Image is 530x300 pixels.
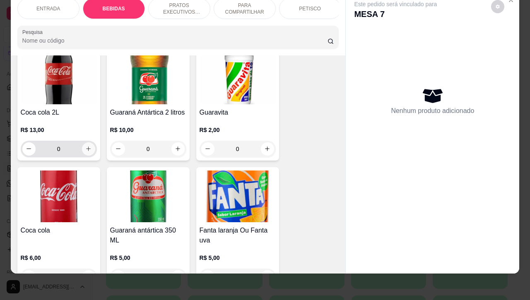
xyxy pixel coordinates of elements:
button: decrease-product-quantity [201,142,214,156]
button: decrease-product-quantity [22,142,36,156]
h4: Coca cola [21,226,97,235]
img: product-image [200,53,276,104]
p: R$ 5,00 [200,254,276,262]
button: increase-product-quantity [261,270,274,283]
button: increase-product-quantity [171,270,185,283]
button: increase-product-quantity [82,270,95,283]
p: R$ 13,00 [21,126,97,134]
p: PARA COMPARTILHAR [221,2,269,15]
p: Nenhum produto adicionado [391,106,474,116]
p: PRATOS EXECUTIVOS (INDIVIDUAIS) [155,2,203,15]
p: MESA 7 [354,8,437,20]
h4: Fanta laranja Ou Fanta uva [200,226,276,245]
h4: Guaraná Antártica 2 litros [110,108,186,118]
p: R$ 6,00 [21,254,97,262]
img: product-image [110,170,186,222]
button: decrease-product-quantity [22,270,36,283]
h4: Guaravita [200,108,276,118]
img: product-image [21,170,97,222]
input: Pesquisa [22,36,328,45]
button: increase-product-quantity [171,142,185,156]
button: increase-product-quantity [261,142,274,156]
img: product-image [110,53,186,104]
img: product-image [200,170,276,222]
h4: Coca cola 2L [21,108,97,118]
label: Pesquisa [22,29,46,36]
p: BEBIDAS [103,5,125,12]
p: R$ 2,00 [200,126,276,134]
button: decrease-product-quantity [112,270,125,283]
p: PETISCO [299,5,321,12]
p: ENTRADA [36,5,60,12]
p: R$ 5,00 [110,254,186,262]
button: decrease-product-quantity [201,270,214,283]
button: increase-product-quantity [82,142,95,156]
h4: Guaraná antártica 350 ML [110,226,186,245]
p: R$ 10,00 [110,126,186,134]
img: product-image [21,53,97,104]
button: decrease-product-quantity [112,142,125,156]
